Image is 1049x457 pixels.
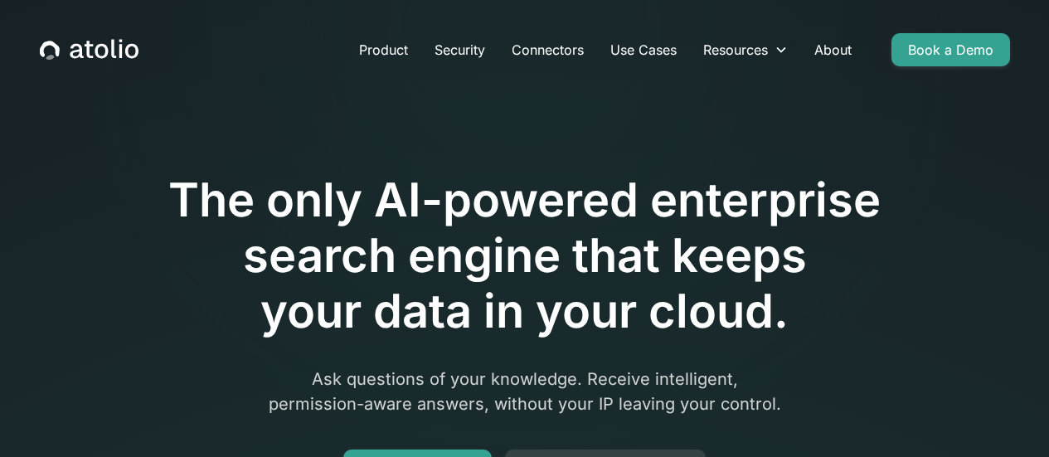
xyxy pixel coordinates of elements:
p: Ask questions of your knowledge. Receive intelligent, permission-aware answers, without your IP l... [206,367,843,416]
div: Resources [690,33,801,66]
a: Connectors [498,33,597,66]
div: Resources [703,40,768,60]
h1: The only AI-powered enterprise search engine that keeps your data in your cloud. [100,173,949,340]
a: Book a Demo [891,33,1010,66]
a: Use Cases [597,33,690,66]
a: Product [346,33,421,66]
a: Security [421,33,498,66]
a: About [801,33,865,66]
a: home [40,39,138,61]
